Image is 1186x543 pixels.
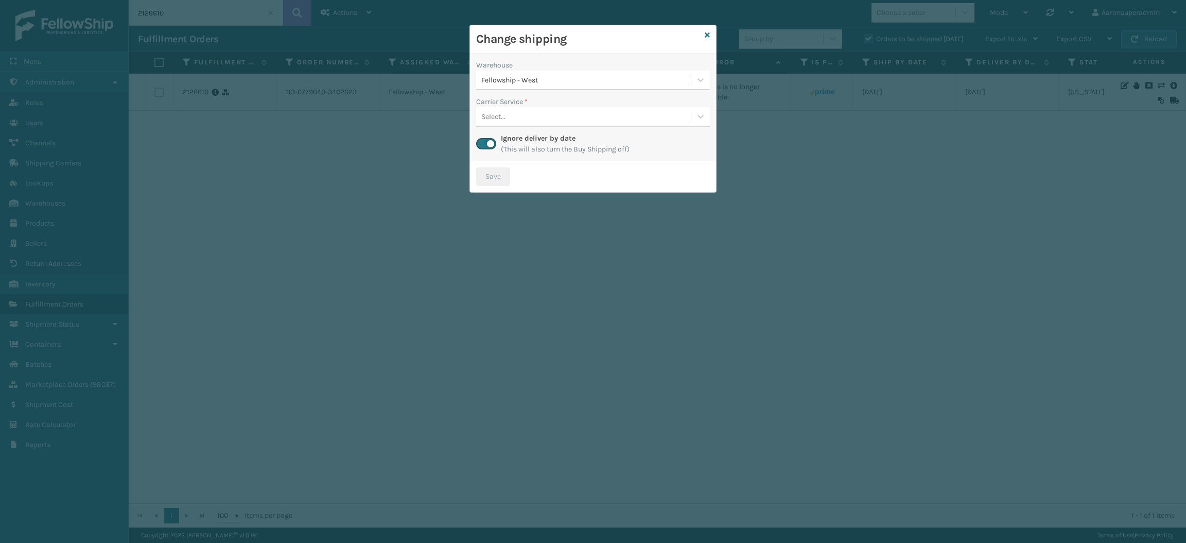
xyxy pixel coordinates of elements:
[481,75,692,86] div: Fellowship - West
[476,60,513,71] label: Warehouse
[501,144,630,155] span: (This will also turn the Buy Shipping off)
[476,167,510,186] button: Save
[476,96,528,107] label: Carrier Service
[501,134,575,143] label: Ignore deliver by date
[476,31,701,47] h3: Change shipping
[481,111,505,122] div: Select...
